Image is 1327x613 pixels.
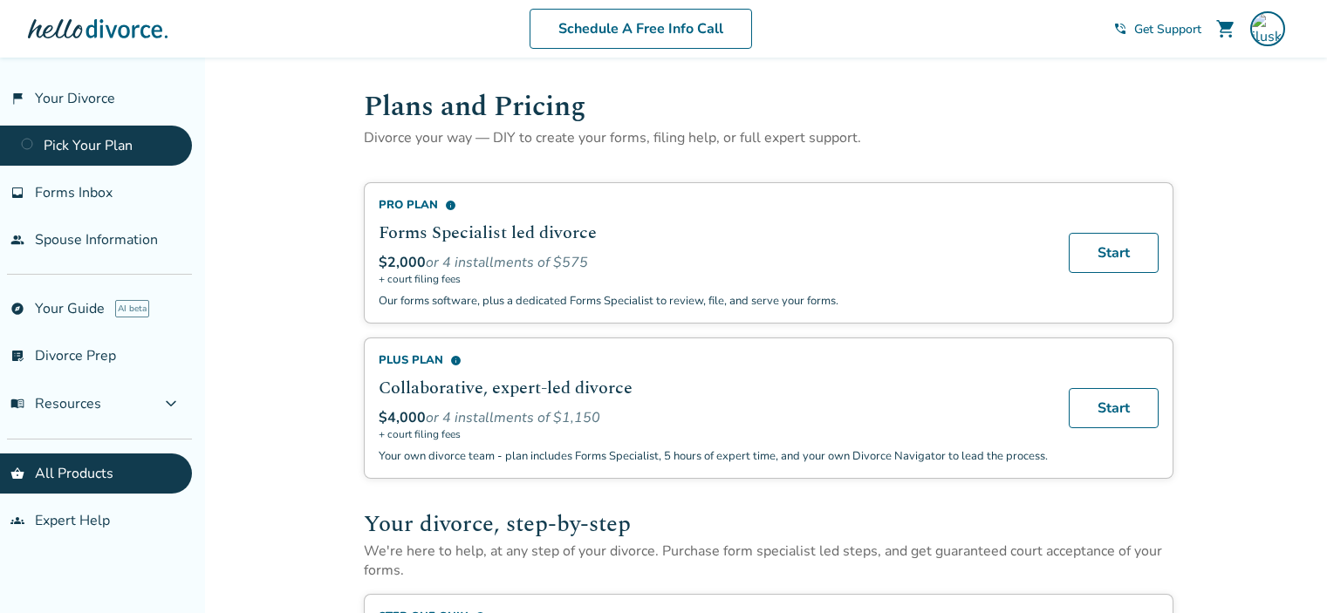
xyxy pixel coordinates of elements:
span: Forms Inbox [35,183,113,202]
span: groups [10,514,24,528]
span: + court filing fees [379,272,1048,286]
span: people [10,233,24,247]
span: info [450,355,462,366]
span: flag_2 [10,92,24,106]
h2: Forms Specialist led divorce [379,220,1048,246]
span: $2,000 [379,253,426,272]
a: Schedule A Free Info Call [530,9,752,49]
span: list_alt_check [10,349,24,363]
span: AI beta [115,300,149,317]
h2: Your divorce, step-by-step [364,507,1173,541]
span: + court filing fees [379,427,1048,441]
a: Start [1069,233,1159,273]
span: Get Support [1134,21,1201,37]
span: explore [10,302,24,316]
h2: Collaborative, expert-led divorce [379,375,1048,401]
a: phone_in_talkGet Support [1113,21,1201,37]
h1: Plans and Pricing [364,85,1173,128]
span: Resources [10,394,101,413]
p: Divorce your way — DIY to create your forms, filing help, or full expert support. [364,128,1173,147]
span: shopping_basket [10,467,24,480]
span: expand_more [161,393,181,414]
a: Start [1069,388,1159,428]
img: jluskrodriguez@gmail.com [1250,11,1285,46]
span: menu_book [10,397,24,411]
span: inbox [10,186,24,200]
p: Your own divorce team - plan includes Forms Specialist, 5 hours of expert time, and your own Divo... [379,448,1048,464]
span: info [445,200,456,211]
p: Our forms software, plus a dedicated Forms Specialist to review, file, and serve your forms. [379,293,1048,309]
div: Plus Plan [379,352,1048,368]
span: phone_in_talk [1113,22,1127,36]
span: $4,000 [379,408,426,427]
div: Pro Plan [379,197,1048,213]
p: We're here to help, at any step of your divorce. Purchase form specialist led steps, and get guar... [364,541,1173,580]
div: or 4 installments of $1,150 [379,408,1048,427]
span: shopping_cart [1215,18,1236,39]
div: or 4 installments of $575 [379,253,1048,272]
